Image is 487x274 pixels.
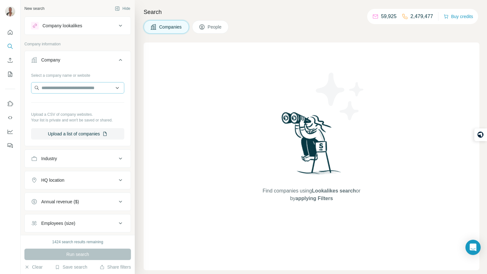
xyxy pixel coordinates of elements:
span: People [208,24,222,30]
div: Annual revenue ($) [41,199,79,205]
button: Employees (size) [25,216,131,231]
button: Share filters [100,264,131,270]
span: Lookalikes search [312,188,356,193]
span: Companies [159,24,182,30]
img: Avatar [5,6,15,16]
div: 1424 search results remaining [52,239,103,245]
p: 2,479,477 [411,13,433,20]
span: Find companies using or by [261,187,362,202]
button: HQ location [25,173,131,188]
div: HQ location [41,177,64,183]
button: Quick start [5,27,15,38]
div: Company [41,57,60,63]
p: Your list is private and won't be saved or shared. [31,117,124,123]
img: Surfe Illustration - Woman searching with binoculars [279,110,345,181]
button: Industry [25,151,131,166]
button: Company [25,52,131,70]
button: Upload a list of companies [31,128,124,140]
p: Company information [24,41,131,47]
button: Hide [110,4,135,13]
button: Enrich CSV [5,55,15,66]
div: Select a company name or website [31,70,124,78]
button: Dashboard [5,126,15,137]
span: applying Filters [295,196,333,201]
img: Surfe Illustration - Stars [312,68,369,125]
button: Clear [24,264,42,270]
div: Employees (size) [41,220,75,226]
button: Company lookalikes [25,18,131,33]
button: Annual revenue ($) [25,194,131,209]
button: Buy credits [444,12,473,21]
div: Company lookalikes [42,23,82,29]
button: Feedback [5,140,15,151]
button: Search [5,41,15,52]
div: Industry [41,155,57,162]
button: Use Surfe API [5,112,15,123]
button: My lists [5,68,15,80]
button: Save search [55,264,87,270]
p: 59,925 [381,13,397,20]
button: Use Surfe on LinkedIn [5,98,15,109]
div: New search [24,6,44,11]
h4: Search [144,8,479,16]
div: Open Intercom Messenger [465,240,481,255]
p: Upload a CSV of company websites. [31,112,124,117]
